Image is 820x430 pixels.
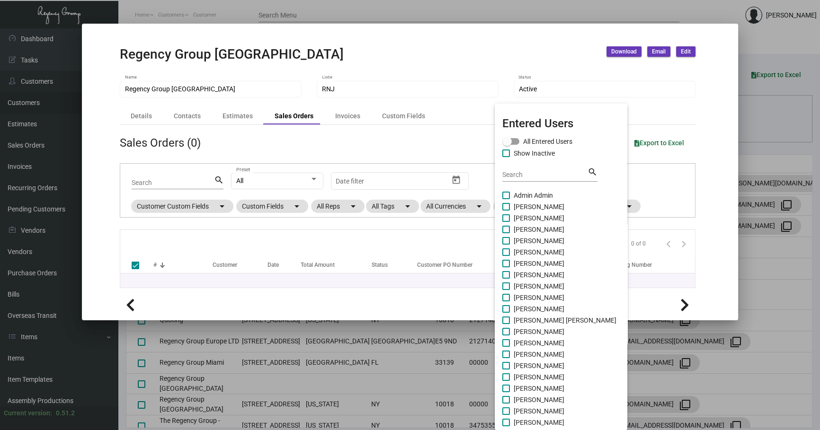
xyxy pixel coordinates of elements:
span: [PERSON_NAME] [514,292,564,303]
span: [PERSON_NAME] [514,303,564,315]
span: [PERSON_NAME] [514,246,564,258]
div: 0.51.2 [56,408,75,418]
span: [PERSON_NAME] [514,212,564,224]
span: [PERSON_NAME] [514,417,564,428]
span: Admin Admin [514,190,553,201]
span: [PERSON_NAME] [514,258,564,269]
span: [PERSON_NAME] [514,383,564,394]
span: All Entered Users [523,136,572,147]
span: [PERSON_NAME] [PERSON_NAME] [514,315,616,326]
span: [PERSON_NAME] [514,201,564,212]
span: [PERSON_NAME] [514,371,564,383]
span: [PERSON_NAME] [514,326,564,337]
div: Current version: [4,408,52,418]
span: [PERSON_NAME] [514,394,564,405]
span: [PERSON_NAME] [514,405,564,417]
span: [PERSON_NAME] [514,337,564,349]
span: Show Inactive [514,148,555,159]
span: [PERSON_NAME] [514,281,564,292]
span: [PERSON_NAME] [514,269,564,281]
span: [PERSON_NAME] [514,349,564,360]
span: [PERSON_NAME] [514,224,564,235]
span: [PERSON_NAME] [514,360,564,371]
mat-card-title: Entered Users [502,115,620,132]
mat-icon: search [588,167,597,178]
span: [PERSON_NAME] [514,235,564,246]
